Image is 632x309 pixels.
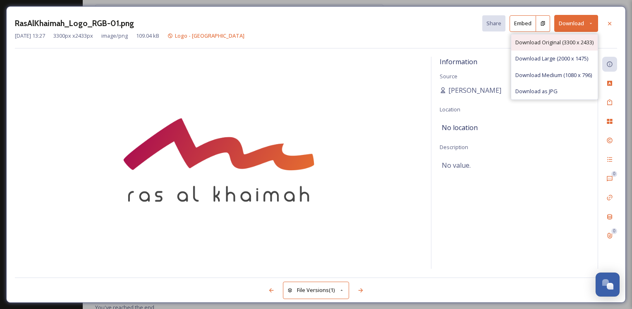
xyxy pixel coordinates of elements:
span: Download Original (3300 x 2433) [515,39,594,46]
span: Description [440,143,468,151]
div: 0 [611,228,617,234]
span: No value. [442,160,471,170]
button: Open Chat [596,273,620,297]
span: Download Large (2000 x 1475) [515,55,588,63]
img: RasAlKhaimah_Logo_RGB-01.png [15,59,423,271]
span: Source [440,72,457,80]
span: Information [440,57,477,66]
span: Logo - [GEOGRAPHIC_DATA] [175,32,244,39]
button: Download [554,15,598,32]
span: Download as JPG [515,87,558,95]
span: [PERSON_NAME] [448,85,501,95]
button: Embed [510,15,536,32]
span: 3300 px x 2433 px [53,32,93,40]
h3: RasAlKhaimah_Logo_RGB-01.png [15,17,134,29]
button: Share [482,15,505,31]
span: [DATE] 13:27 [15,32,45,40]
span: 109.04 kB [136,32,159,40]
button: File Versions(1) [283,282,349,299]
span: image/png [101,32,128,40]
span: Download Medium (1080 x 796) [515,71,592,79]
span: Location [440,106,460,113]
div: 0 [611,171,617,177]
span: No location [442,123,478,133]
